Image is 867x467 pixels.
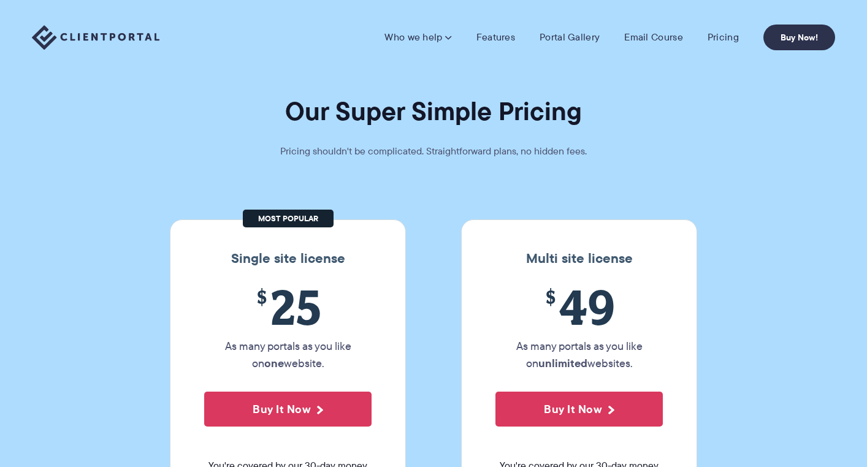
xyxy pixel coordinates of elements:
[476,31,515,44] a: Features
[474,251,684,267] h3: Multi site license
[204,279,372,335] span: 25
[250,143,617,160] p: Pricing shouldn't be complicated. Straightforward plans, no hidden fees.
[495,279,663,335] span: 49
[264,355,284,371] strong: one
[183,251,393,267] h3: Single site license
[495,338,663,372] p: As many portals as you like on websites.
[204,392,372,427] button: Buy It Now
[540,31,600,44] a: Portal Gallery
[708,31,739,44] a: Pricing
[624,31,683,44] a: Email Course
[538,355,587,371] strong: unlimited
[763,25,835,50] a: Buy Now!
[495,392,663,427] button: Buy It Now
[384,31,451,44] a: Who we help
[204,338,372,372] p: As many portals as you like on website.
